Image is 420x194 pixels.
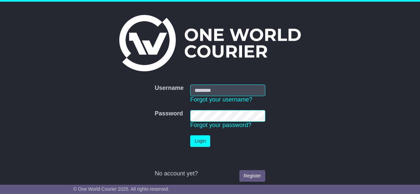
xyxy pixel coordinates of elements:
span: © One World Courier 2025. All rights reserved. [73,186,169,192]
a: Register [239,170,265,182]
label: Password [155,110,183,117]
a: Forgot your password? [190,122,251,128]
img: One World [119,15,300,71]
div: No account yet? [155,170,265,177]
a: Forgot your username? [190,96,252,103]
button: Login [190,135,210,147]
label: Username [155,85,184,92]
